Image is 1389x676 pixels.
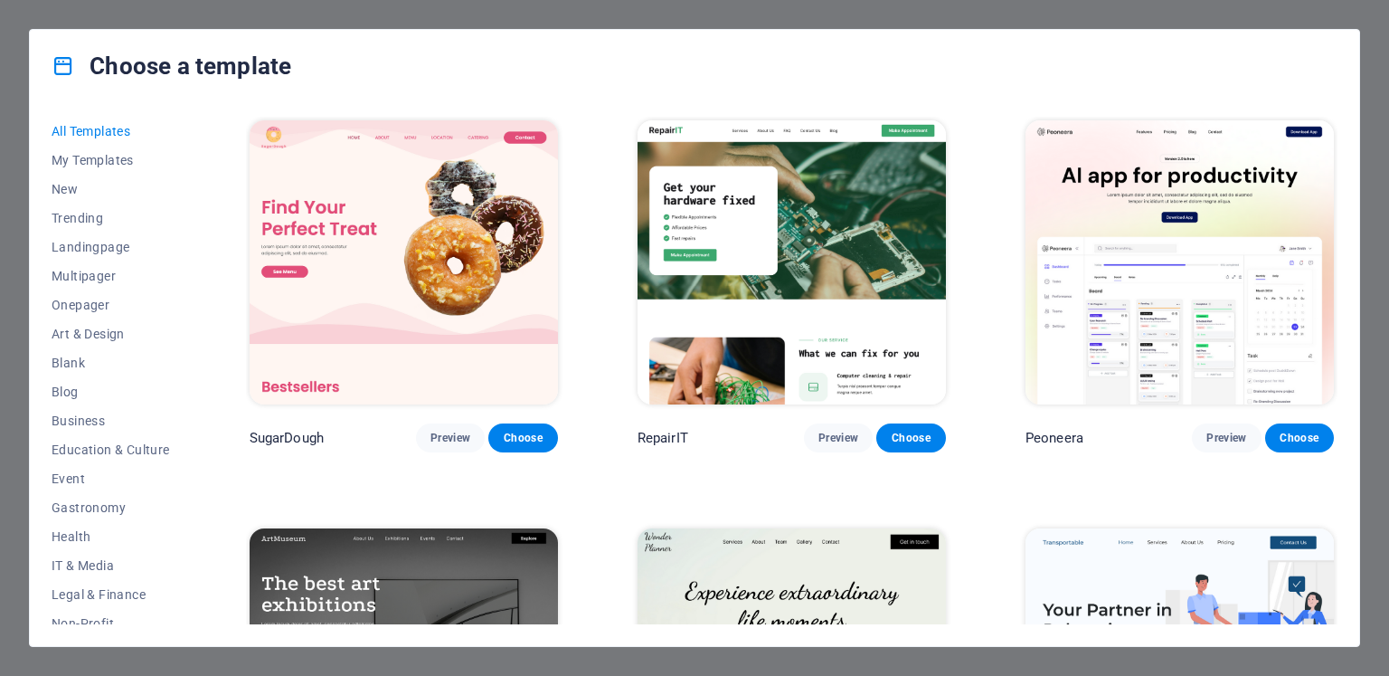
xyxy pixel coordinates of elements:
[52,558,170,573] span: IT & Media
[818,431,858,445] span: Preview
[52,233,170,262] button: Landingpage
[876,424,945,452] button: Choose
[52,153,170,167] span: My Templates
[1025,120,1334,405] img: Peoneera
[52,464,170,493] button: Event
[1206,431,1246,445] span: Preview
[52,522,170,551] button: Health
[52,493,170,522] button: Gastronomy
[416,424,485,452] button: Preview
[52,290,170,319] button: Onepager
[52,52,291,81] h4: Choose a template
[52,529,170,544] span: Health
[52,377,170,406] button: Blog
[52,117,170,146] button: All Templates
[52,146,170,175] button: My Templates
[52,211,170,225] span: Trending
[430,431,470,445] span: Preview
[52,319,170,348] button: Art & Design
[891,431,931,445] span: Choose
[52,204,170,233] button: Trending
[52,385,170,399] span: Blog
[52,609,170,638] button: Non-Profit
[52,414,170,428] span: Business
[52,616,170,631] span: Non-Profit
[52,348,170,377] button: Blank
[52,175,170,204] button: New
[1265,424,1334,452] button: Choose
[1280,431,1319,445] span: Choose
[503,431,543,445] span: Choose
[52,443,170,457] span: Education & Culture
[804,424,873,452] button: Preview
[52,406,170,435] button: Business
[52,587,170,602] span: Legal & Finance
[52,551,170,580] button: IT & Media
[52,124,170,138] span: All Templates
[52,500,170,515] span: Gastronomy
[250,429,324,447] p: SugarDough
[52,471,170,486] span: Event
[488,424,557,452] button: Choose
[52,298,170,312] span: Onepager
[1192,424,1261,452] button: Preview
[638,429,688,447] p: RepairIT
[52,182,170,196] span: New
[52,435,170,464] button: Education & Culture
[1025,429,1083,447] p: Peoneera
[52,356,170,370] span: Blank
[638,120,946,405] img: RepairIT
[250,120,558,405] img: SugarDough
[52,269,170,283] span: Multipager
[52,240,170,254] span: Landingpage
[52,262,170,290] button: Multipager
[52,327,170,341] span: Art & Design
[52,580,170,609] button: Legal & Finance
